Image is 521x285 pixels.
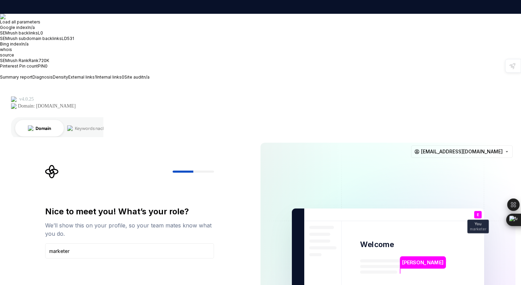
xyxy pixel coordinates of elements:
[124,74,150,80] a: Site auditn/a
[11,11,17,17] img: logo_orange.svg
[28,40,33,45] img: tab_domain_overview_orange.svg
[45,63,48,69] a: 0
[39,58,49,63] a: 720K
[122,74,124,80] span: 0
[38,63,45,69] span: PIN
[45,206,214,217] div: Nice to meet you! What’s your role?
[45,221,214,238] div: We’ll show this on your profile, so your team mates know what you do.
[29,58,39,63] span: Rank
[18,18,76,23] div: Domain: [DOMAIN_NAME]
[32,74,53,80] span: Diagnosis
[62,36,67,41] span: LD
[35,41,51,45] div: Domain
[45,165,59,179] svg: Supernova Logo
[75,41,119,45] div: Keywords nach Traffic
[402,259,443,266] p: [PERSON_NAME]
[95,74,96,80] span: 1
[124,74,143,80] span: Site audit
[474,222,481,226] p: You
[21,41,22,47] span: I
[477,213,479,217] p: E
[96,74,122,80] span: Internal links
[360,240,394,250] p: Welcome
[22,41,29,47] a: n/a
[11,18,17,23] img: website_grey.svg
[411,145,513,158] button: [EMAIL_ADDRESS][DOMAIN_NAME]
[45,243,214,258] input: Job title
[29,25,35,30] a: n/a
[67,40,73,45] img: tab_keywords_by_traffic_grey.svg
[143,74,150,80] span: n/a
[40,30,43,35] a: 0
[421,148,503,155] span: [EMAIL_ADDRESS][DOMAIN_NAME]
[38,30,40,35] span: L
[19,11,34,17] div: v 4.0.25
[28,25,29,30] span: I
[67,36,74,41] a: 531
[68,74,95,80] span: External links
[470,227,486,231] p: marketer
[53,74,68,80] span: Density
